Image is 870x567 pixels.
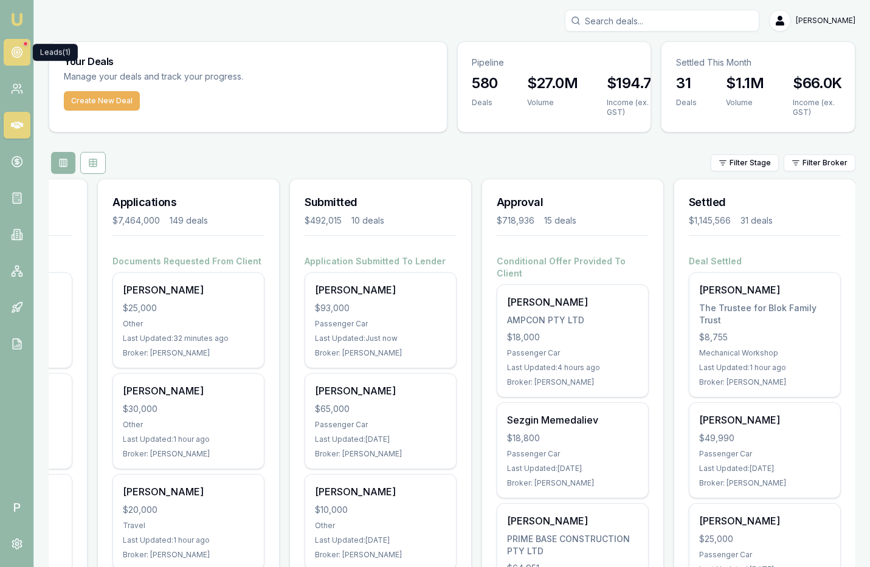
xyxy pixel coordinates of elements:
[699,449,830,459] div: Passenger Car
[699,550,830,560] div: Passenger Car
[497,255,649,280] h4: Conditional Offer Provided To Client
[699,413,830,427] div: [PERSON_NAME]
[507,533,638,557] div: PRIME BASE CONSTRUCTION PTY LTD
[315,435,446,444] div: Last Updated: [DATE]
[796,16,855,26] span: [PERSON_NAME]
[565,10,759,32] input: Search deals
[507,295,638,309] div: [PERSON_NAME]
[507,314,638,326] div: AMPCON PTY LTD
[305,255,457,267] h4: Application Submitted To Lender
[784,154,855,171] button: Filter Broker
[315,302,446,314] div: $93,000
[315,504,446,516] div: $10,000
[699,432,830,444] div: $49,990
[803,158,848,168] span: Filter Broker
[10,12,24,27] img: emu-icon-u.png
[544,215,576,227] div: 15 deals
[315,420,446,430] div: Passenger Car
[699,331,830,343] div: $8,755
[497,194,649,211] h3: Approval
[507,464,638,473] div: Last Updated: [DATE]
[676,57,840,69] p: Settled This Month
[64,70,375,84] p: Manage your deals and track your progress.
[726,74,764,93] h3: $1.1M
[315,521,446,531] div: Other
[741,215,773,227] div: 31 deals
[676,98,697,108] div: Deals
[315,283,446,297] div: [PERSON_NAME]
[472,98,498,108] div: Deals
[676,74,697,93] h3: 31
[507,478,638,488] div: Broker: [PERSON_NAME]
[607,74,661,93] h3: $194.7K
[123,550,254,560] div: Broker: [PERSON_NAME]
[123,521,254,531] div: Travel
[315,334,446,343] div: Last Updated: Just now
[793,74,841,93] h3: $66.0K
[315,484,446,499] div: [PERSON_NAME]
[689,194,841,211] h3: Settled
[607,98,661,117] div: Income (ex. GST)
[170,215,208,227] div: 149 deals
[112,215,160,227] div: $7,464,000
[472,74,498,93] h3: 580
[315,550,446,560] div: Broker: [PERSON_NAME]
[507,331,638,343] div: $18,000
[123,435,254,444] div: Last Updated: 1 hour ago
[527,98,578,108] div: Volume
[123,319,254,329] div: Other
[315,449,446,459] div: Broker: [PERSON_NAME]
[507,377,638,387] div: Broker: [PERSON_NAME]
[123,504,254,516] div: $20,000
[507,432,638,444] div: $18,800
[699,302,830,326] div: The Trustee for Blok Family Trust
[123,484,254,499] div: [PERSON_NAME]
[123,420,254,430] div: Other
[472,57,637,69] p: Pipeline
[315,319,446,329] div: Passenger Car
[497,215,534,227] div: $718,936
[689,215,731,227] div: $1,145,566
[305,215,342,227] div: $492,015
[305,194,457,211] h3: Submitted
[689,255,841,267] h4: Deal Settled
[123,535,254,545] div: Last Updated: 1 hour ago
[730,158,771,168] span: Filter Stage
[507,514,638,528] div: [PERSON_NAME]
[351,215,384,227] div: 10 deals
[699,377,830,387] div: Broker: [PERSON_NAME]
[123,383,254,398] div: [PERSON_NAME]
[699,348,830,358] div: Mechanical Workshop
[793,98,841,117] div: Income (ex. GST)
[315,348,446,358] div: Broker: [PERSON_NAME]
[699,464,830,473] div: Last Updated: [DATE]
[507,413,638,427] div: Sezgin Memedaliev
[699,478,830,488] div: Broker: [PERSON_NAME]
[64,57,432,66] h3: Your Deals
[123,403,254,415] div: $30,000
[315,403,446,415] div: $65,000
[699,283,830,297] div: [PERSON_NAME]
[112,255,264,267] h4: Documents Requested From Client
[726,98,764,108] div: Volume
[64,91,140,111] button: Create New Deal
[507,449,638,459] div: Passenger Car
[699,533,830,545] div: $25,000
[33,44,78,61] div: Leads (1)
[699,363,830,373] div: Last Updated: 1 hour ago
[507,348,638,358] div: Passenger Car
[315,535,446,545] div: Last Updated: [DATE]
[123,283,254,297] div: [PERSON_NAME]
[123,334,254,343] div: Last Updated: 32 minutes ago
[699,514,830,528] div: [PERSON_NAME]
[527,74,578,93] h3: $27.0M
[711,154,779,171] button: Filter Stage
[4,494,30,521] span: P
[123,449,254,459] div: Broker: [PERSON_NAME]
[315,383,446,398] div: [PERSON_NAME]
[112,194,264,211] h3: Applications
[123,348,254,358] div: Broker: [PERSON_NAME]
[507,363,638,373] div: Last Updated: 4 hours ago
[123,302,254,314] div: $25,000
